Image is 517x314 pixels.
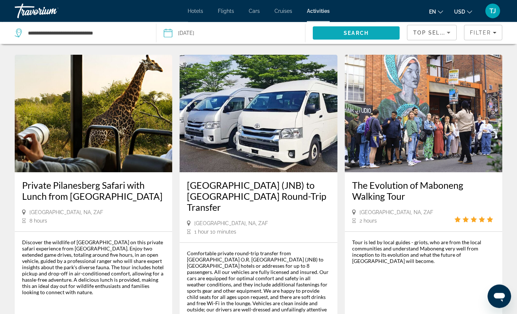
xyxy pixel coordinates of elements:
input: Search destination [27,28,145,39]
a: Hotels [188,8,203,14]
a: Cruises [275,8,292,14]
a: Flights [218,8,234,14]
button: Change language [429,6,443,17]
button: Search [313,26,400,40]
button: [DATE]Date: Oct 6, 2025 [164,22,305,44]
span: 1 hour 10 minutes [194,229,236,235]
img: Private Pilanesberg Safari with Lunch from Johannesburg [15,55,172,172]
span: TJ [489,7,496,15]
span: [GEOGRAPHIC_DATA], NA, ZAF [29,209,103,215]
span: USD [454,9,465,15]
span: 2 hours [360,218,377,224]
span: [GEOGRAPHIC_DATA], NA, ZAF [194,220,268,226]
button: Change currency [454,6,472,17]
a: Travorium [15,1,88,21]
span: en [429,9,436,15]
button: Filters [464,25,502,40]
a: Cars [249,8,260,14]
div: Tour is led by local guides - griots, who are from the local communities and understand Maboneng ... [352,239,495,264]
img: Johannesburg Airport (JNB) to Johannesburg Round-Trip Transfer [180,55,337,172]
div: Discover the wildlife of [GEOGRAPHIC_DATA] on this private safari experience from [GEOGRAPHIC_DAT... [22,239,165,295]
span: [GEOGRAPHIC_DATA], NA, ZAF [360,209,433,215]
iframe: Button to launch messaging window [488,285,511,308]
span: Search [344,30,369,36]
a: Activities [307,8,330,14]
img: The Evolution of Maboneng Walking Tour [345,55,502,172]
a: Private Pilanesberg Safari with Lunch from [GEOGRAPHIC_DATA] [22,180,165,202]
mat-select: Sort by [413,28,450,37]
span: Top Sellers [413,30,455,36]
span: Filter [470,30,491,36]
a: The Evolution of Maboneng Walking Tour [352,180,495,202]
span: 8 hours [29,218,47,224]
a: [GEOGRAPHIC_DATA] (JNB) to [GEOGRAPHIC_DATA] Round-Trip Transfer [187,180,330,213]
button: User Menu [483,3,502,19]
